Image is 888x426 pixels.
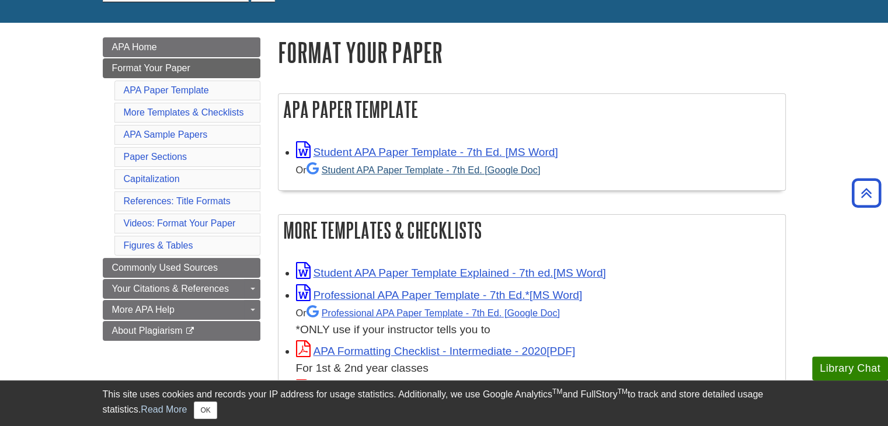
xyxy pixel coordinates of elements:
a: Back to Top [848,185,885,201]
i: This link opens in a new window [185,327,195,335]
a: APA Paper Template [124,85,209,95]
a: Your Citations & References [103,279,260,299]
small: Or [296,308,560,318]
span: About Plagiarism [112,326,183,336]
div: For 1st & 2nd year classes [296,360,779,377]
a: Link opens in new window [296,267,606,279]
span: More APA Help [112,305,175,315]
span: Your Citations & References [112,284,229,294]
div: This site uses cookies and records your IP address for usage statistics. Additionally, we use Goo... [103,387,786,419]
h2: More Templates & Checklists [278,215,785,246]
a: Videos: Format Your Paper [124,218,236,228]
a: More Templates & Checklists [124,107,244,117]
sup: TM [618,387,628,396]
span: Format Your Paper [112,63,190,73]
button: Library Chat [812,357,888,380]
div: *ONLY use if your instructor tells you to [296,304,779,338]
a: About Plagiarism [103,321,260,341]
a: Read More [141,404,187,414]
a: Student APA Paper Template - 7th Ed. [Google Doc] [307,165,541,175]
a: Figures & Tables [124,240,193,250]
a: Link opens in new window [296,289,583,301]
span: Commonly Used Sources [112,263,218,273]
sup: TM [552,387,562,396]
a: Format Your Paper [103,58,260,78]
a: References: Title Formats [124,196,231,206]
div: Guide Page Menu [103,37,260,341]
a: Paper Sections [124,152,187,162]
h1: Format Your Paper [278,37,786,67]
a: More APA Help [103,300,260,320]
a: Link opens in new window [296,146,558,158]
a: Commonly Used Sources [103,258,260,278]
h2: APA Paper Template [278,94,785,125]
a: APA Home [103,37,260,57]
span: APA Home [112,42,157,52]
a: APA Sample Papers [124,130,208,139]
a: Capitalization [124,174,180,184]
button: Close [194,401,217,419]
a: Link opens in new window [296,345,576,357]
a: Professional APA Paper Template - 7th Ed. [307,308,560,318]
small: Or [296,165,541,175]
